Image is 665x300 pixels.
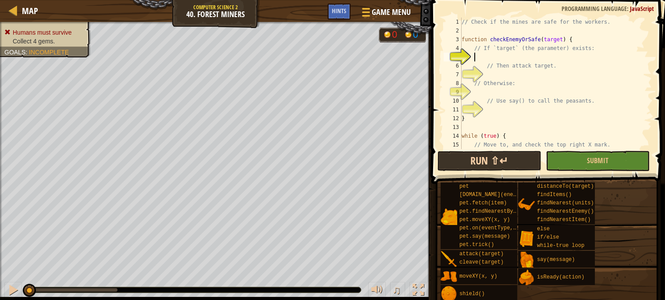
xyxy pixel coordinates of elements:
[392,30,401,39] div: 0
[459,217,510,223] span: pet.moveXY(x, y)
[537,217,590,223] span: findNearestItem()
[22,5,38,17] span: Map
[444,70,462,79] div: 7
[444,53,462,61] div: 5
[4,28,84,37] li: Humans must survive
[444,132,462,140] div: 14
[546,151,650,171] button: Submit
[459,242,494,248] span: pet.trick()
[459,259,504,265] span: cleave(target)
[444,79,462,88] div: 8
[441,268,457,285] img: portrait.png
[444,123,462,132] div: 13
[537,274,584,280] span: isReady(action)
[444,18,462,26] div: 1
[379,27,426,43] div: Team 'humans' has 0 gold. Team 'ogres' has 0 gold.
[444,96,462,105] div: 10
[372,7,411,18] span: Game Menu
[444,105,462,114] div: 11
[459,273,497,279] span: moveXY(x, y)
[459,251,504,257] span: attack(target)
[537,243,584,249] span: while-true loop
[537,208,594,214] span: findNearestEnemy()
[537,183,594,189] span: distanceTo(target)
[459,192,523,198] span: [DOMAIN_NAME](enemy)
[537,200,594,206] span: findNearest(units)
[444,88,462,96] div: 9
[627,4,630,13] span: :
[392,283,401,296] span: ♫
[441,251,457,268] img: portrait.png
[13,29,72,36] span: Humans must survive
[18,5,38,17] a: Map
[409,282,427,300] button: Toggle fullscreen
[444,61,462,70] div: 6
[537,226,550,232] span: else
[441,208,457,225] img: portrait.png
[459,225,541,231] span: pet.on(eventType, handler)
[368,282,386,300] button: Adjust volume
[459,183,469,189] span: pet
[518,230,535,247] img: portrait.png
[444,35,462,44] div: 3
[444,44,462,53] div: 4
[518,252,535,268] img: portrait.png
[4,37,84,46] li: Collect 4 gems.
[587,156,608,165] span: Submit
[4,49,25,56] span: Goals
[537,257,575,263] span: say(message)
[444,114,462,123] div: 12
[25,49,29,56] span: :
[29,49,69,56] span: Incomplete
[437,151,541,171] button: Run ⇧↵
[444,149,462,158] div: 16
[459,233,510,239] span: pet.say(message)
[562,4,627,13] span: Programming language
[355,4,416,24] button: Game Menu
[459,200,507,206] span: pet.fetch(item)
[459,291,485,297] span: shield()
[518,269,535,286] img: portrait.png
[444,140,462,149] div: 15
[13,38,55,45] span: Collect 4 gems.
[459,208,544,214] span: pet.findNearestByType(type)
[537,234,559,240] span: if/else
[518,196,535,213] img: portrait.png
[4,282,22,300] button: Ctrl + P: Pause
[332,7,346,15] span: Hints
[537,192,572,198] span: findItems()
[413,30,422,39] div: 0
[390,282,405,300] button: ♫
[444,26,462,35] div: 2
[630,4,654,13] span: JavaScript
